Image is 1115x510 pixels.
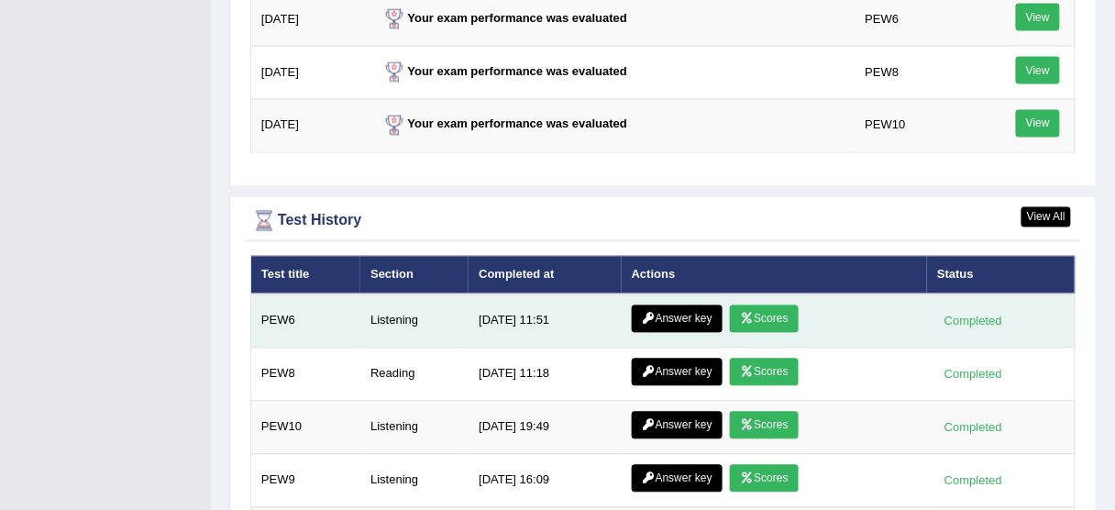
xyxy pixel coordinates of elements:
td: PEW10 [856,99,966,152]
td: PEW10 [251,402,361,455]
td: Listening [360,455,469,508]
a: View [1016,4,1060,31]
td: [DATE] [251,99,370,152]
td: [DATE] 11:18 [469,349,622,402]
a: Answer key [632,305,723,333]
strong: Your exam performance was evaluated [381,64,628,78]
td: [DATE] 11:51 [469,294,622,349]
div: Test History [250,207,1076,235]
div: Completed [937,365,1009,384]
a: Answer key [632,359,723,386]
th: Test title [251,256,361,294]
a: Scores [730,412,798,439]
a: View [1016,57,1060,84]
div: Completed [937,471,1009,491]
a: View All [1021,207,1071,227]
td: Listening [360,294,469,349]
th: Section [360,256,469,294]
a: View [1016,110,1060,138]
th: Completed at [469,256,622,294]
div: Completed [937,418,1009,438]
a: Scores [730,305,798,333]
td: PEW8 [251,349,361,402]
strong: Your exam performance was evaluated [381,117,628,131]
div: Completed [937,312,1009,331]
td: PEW9 [251,455,361,508]
td: [DATE] 16:09 [469,455,622,508]
a: Scores [730,465,798,493]
a: Scores [730,359,798,386]
strong: Your exam performance was evaluated [381,11,628,25]
td: [DATE] [251,46,370,99]
td: Reading [360,349,469,402]
td: PEW8 [856,46,966,99]
th: Actions [622,256,928,294]
a: Answer key [632,412,723,439]
td: [DATE] 19:49 [469,402,622,455]
a: Answer key [632,465,723,493]
td: Listening [360,402,469,455]
th: Status [927,256,1075,294]
td: PEW6 [251,294,361,349]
